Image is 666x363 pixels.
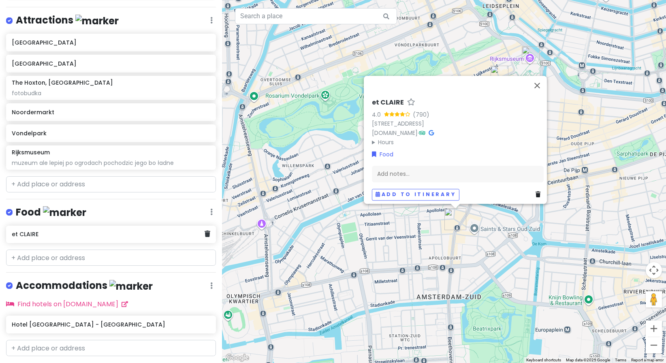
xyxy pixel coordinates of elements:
a: Find hotels on [DOMAIN_NAME] [6,299,128,309]
a: Star place [407,98,415,107]
a: Open this area in Google Maps (opens a new window) [224,352,251,363]
h6: Hotel [GEOGRAPHIC_DATA] - [GEOGRAPHIC_DATA] [12,321,210,328]
div: Add notes... [372,166,544,183]
i: Tripadvisor [419,130,425,136]
input: Search a place [235,8,397,24]
div: (790) [413,110,429,119]
button: Zoom out [646,337,662,353]
a: Delete place [205,229,210,239]
a: Terms (opens in new tab) [615,358,626,362]
input: + Add place or address [6,250,216,266]
a: Delete place [536,190,544,199]
h6: Rijksmuseum [12,149,50,156]
input: + Add place or address [6,340,216,356]
a: Food [372,150,393,159]
h6: et CLAIRE [372,98,404,107]
img: Google [224,352,251,363]
a: [DOMAIN_NAME] [372,129,418,137]
h6: et CLAIRE [12,231,204,238]
div: muzeum ale lepiej po ogrodach pochodzic jego bo ładne [12,159,210,167]
i: Google Maps [429,130,434,136]
h6: [GEOGRAPHIC_DATA] [12,60,210,67]
div: fotobudka [12,90,210,97]
button: Keyboard shortcuts [526,357,561,363]
a: [STREET_ADDRESS] [372,120,424,128]
h6: Vondelpark [12,130,210,137]
h6: [GEOGRAPHIC_DATA] [12,39,210,46]
img: marker [43,206,86,219]
span: Map data ©2025 Google [566,358,610,362]
summary: Hours [372,138,544,147]
button: Zoom in [646,320,662,337]
h4: Food [16,206,86,219]
button: Drag Pegman onto the map to open Street View [646,291,662,307]
div: Rijksmuseum [522,46,540,64]
button: Close [527,76,547,95]
h4: Accommodations [16,279,153,293]
div: et CLAIRE [444,208,466,230]
button: Add to itinerary [372,189,459,201]
h6: The Hoxton, [GEOGRAPHIC_DATA] [12,79,113,86]
img: marker [109,280,153,293]
img: marker [75,15,119,27]
div: 4.0 [372,110,384,119]
div: · [372,98,544,147]
h4: Attractions [16,14,119,27]
input: + Add place or address [6,176,216,192]
h6: Noordermarkt [12,109,210,116]
div: Moco Museum [491,66,508,83]
button: Map camera controls [646,262,662,278]
a: Report a map error [631,358,664,362]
